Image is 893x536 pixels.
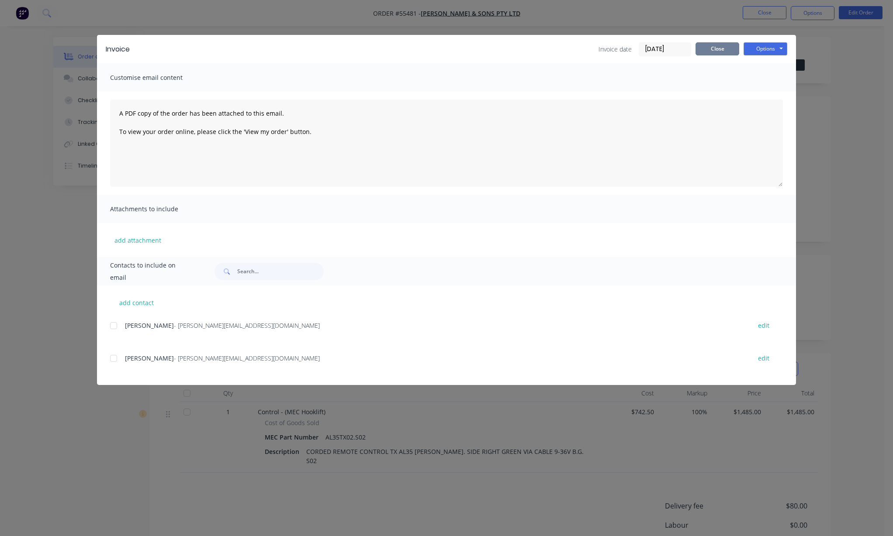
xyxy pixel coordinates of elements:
[110,234,166,247] button: add attachment
[110,259,193,284] span: Contacts to include on email
[125,354,174,362] span: [PERSON_NAME]
[753,320,775,331] button: edit
[744,42,787,55] button: Options
[696,42,739,55] button: Close
[106,44,130,55] div: Invoice
[110,100,783,187] textarea: A PDF copy of the order has been attached to this email. To view your order online, please click ...
[174,321,320,330] span: - [PERSON_NAME][EMAIL_ADDRESS][DOMAIN_NAME]
[753,352,775,364] button: edit
[110,296,163,309] button: add contact
[125,321,174,330] span: [PERSON_NAME]
[110,72,206,84] span: Customise email content
[599,45,632,54] span: Invoice date
[237,263,324,280] input: Search...
[110,203,206,215] span: Attachments to include
[174,354,320,362] span: - [PERSON_NAME][EMAIL_ADDRESS][DOMAIN_NAME]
